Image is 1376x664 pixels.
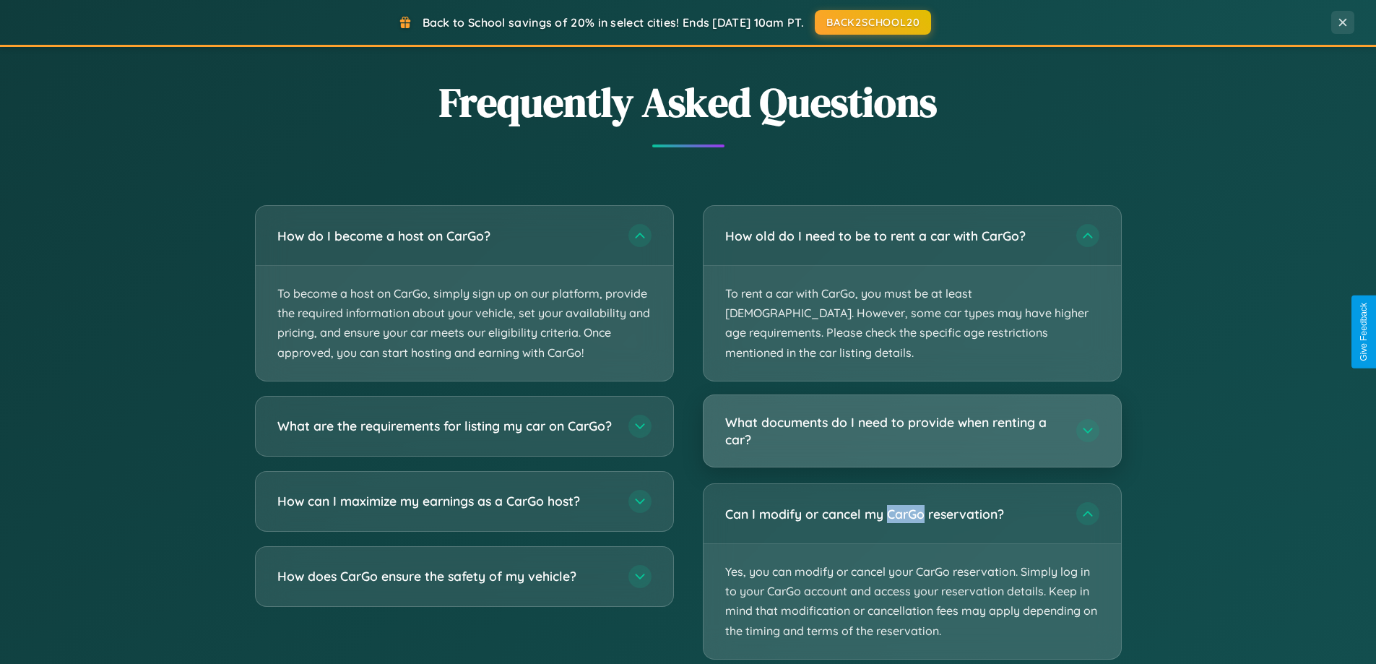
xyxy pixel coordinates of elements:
h3: What are the requirements for listing my car on CarGo? [277,417,614,435]
p: To rent a car with CarGo, you must be at least [DEMOGRAPHIC_DATA]. However, some car types may ha... [704,266,1121,381]
span: Back to School savings of 20% in select cities! Ends [DATE] 10am PT. [423,15,804,30]
h3: Can I modify or cancel my CarGo reservation? [725,505,1062,523]
div: Give Feedback [1359,303,1369,361]
h2: Frequently Asked Questions [255,74,1122,130]
p: To become a host on CarGo, simply sign up on our platform, provide the required information about... [256,266,673,381]
h3: How old do I need to be to rent a car with CarGo? [725,227,1062,245]
p: Yes, you can modify or cancel your CarGo reservation. Simply log in to your CarGo account and acc... [704,544,1121,659]
h3: How do I become a host on CarGo? [277,227,614,245]
h3: How does CarGo ensure the safety of my vehicle? [277,567,614,585]
h3: How can I maximize my earnings as a CarGo host? [277,492,614,510]
button: BACK2SCHOOL20 [815,10,931,35]
h3: What documents do I need to provide when renting a car? [725,413,1062,449]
